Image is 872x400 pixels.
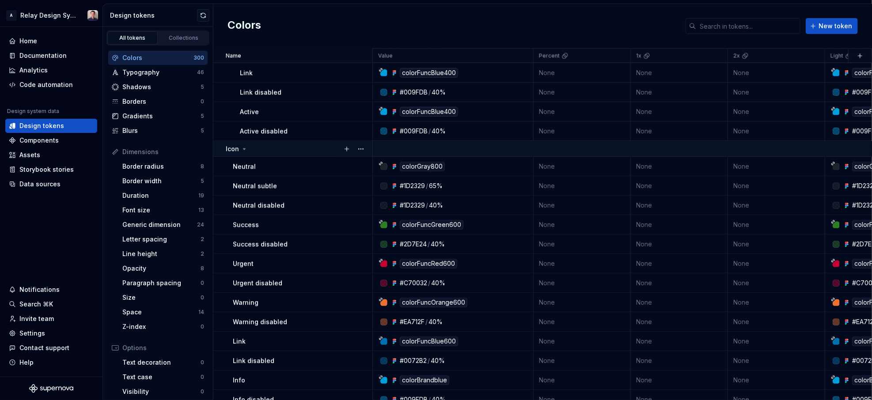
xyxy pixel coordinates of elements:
td: None [728,370,825,390]
div: 5 [201,177,204,185]
div: #009FDB [400,127,428,136]
div: 19 [198,192,204,199]
p: 2x [733,52,740,59]
td: None [534,273,631,293]
td: None [631,83,728,102]
div: colorFuncBlue400 [400,68,458,78]
div: / [428,240,430,249]
div: Design system data [7,108,59,115]
div: Code automation [19,80,73,89]
div: Settings [19,329,45,338]
td: None [631,370,728,390]
a: Settings [5,326,97,340]
div: 5 [201,113,204,120]
span: New token [819,22,852,30]
td: None [631,121,728,141]
div: colorFuncRed600 [400,259,457,268]
td: None [631,63,728,83]
p: Success [233,220,259,229]
div: Opacity [122,264,201,273]
p: Link [240,68,253,77]
td: None [728,215,825,234]
div: Font size [122,206,198,215]
p: Info [233,376,245,385]
div: / [428,127,431,136]
div: Components [19,136,59,145]
p: Neutral disabled [233,201,284,210]
div: Typography [122,68,197,77]
div: 14 [198,309,204,316]
button: Help [5,355,97,370]
div: Space [122,308,198,317]
svg: Supernova Logo [29,384,73,393]
div: 5 [201,83,204,91]
td: None [534,83,631,102]
p: Warning [233,298,258,307]
a: Assets [5,148,97,162]
div: 0 [201,279,204,287]
div: Invite team [19,314,54,323]
p: Link [233,337,246,346]
div: colorGray800 [400,162,445,171]
div: #C70032 [400,279,427,287]
div: All tokens [110,34,155,42]
td: None [728,312,825,332]
button: Search ⌘K [5,297,97,311]
a: Borders0 [108,94,208,109]
a: Duration19 [119,189,208,203]
div: 46 [197,69,204,76]
td: None [534,63,631,83]
div: Storybook stories [19,165,74,174]
div: colorBrandblue [400,375,449,385]
div: #009FDB [400,88,428,97]
div: Blurs [122,126,201,135]
td: None [728,102,825,121]
p: Name [226,52,241,59]
td: None [631,351,728,370]
div: colorFuncBlue400 [400,107,458,117]
a: Typography46 [108,65,208,79]
div: 0 [201,323,204,330]
div: #0072B2 [400,356,427,365]
div: / [426,201,428,210]
a: Components [5,133,97,147]
div: 40% [431,279,445,287]
a: Opacity8 [119,261,208,275]
div: 2 [201,250,204,257]
td: None [534,121,631,141]
div: #2D7E24 [400,240,427,249]
td: None [631,312,728,332]
img: Bobby Tan [87,10,98,21]
a: Colors300 [108,51,208,65]
p: Link disabled [240,88,281,97]
td: None [534,215,631,234]
div: Generic dimension [122,220,197,229]
a: Text case0 [119,370,208,384]
div: 300 [193,54,204,61]
div: / [428,279,430,287]
div: Borders [122,97,201,106]
td: None [534,176,631,196]
div: A [6,10,17,21]
a: Design tokens [5,119,97,133]
td: None [534,234,631,254]
div: 40% [429,201,443,210]
td: None [631,196,728,215]
a: Border width5 [119,174,208,188]
div: 13 [198,207,204,214]
td: None [534,196,631,215]
p: Percent [539,52,560,59]
a: Shadows5 [108,80,208,94]
button: ARelay Design SystemBobby Tan [2,6,101,25]
div: Z-index [122,322,201,331]
div: Visibility [122,387,201,396]
div: / [425,317,428,326]
button: Contact support [5,341,97,355]
td: None [534,293,631,312]
td: None [631,254,728,273]
a: Size0 [119,291,208,305]
div: 0 [201,98,204,105]
a: Visibility0 [119,385,208,399]
div: colorFuncBlue600 [400,336,458,346]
